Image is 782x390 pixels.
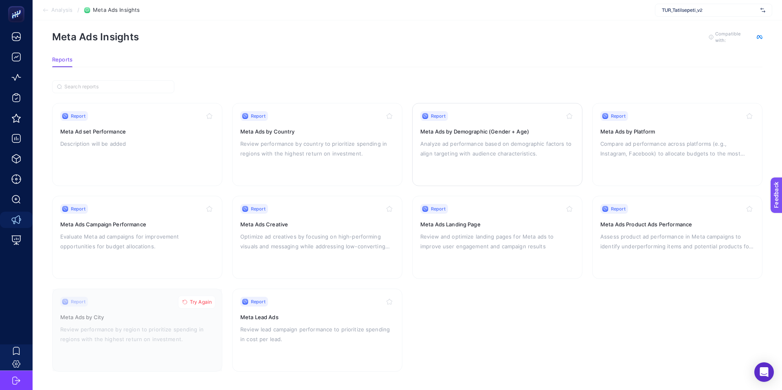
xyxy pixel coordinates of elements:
span: Report [251,298,266,305]
p: Review and optimize landing pages for Meta ads to improve user engagement and campaign results [420,232,574,251]
span: Report [611,113,626,119]
h3: Meta Ads Campaign Performance [60,220,214,228]
span: Report [431,206,446,212]
p: Description will be added [60,139,214,149]
h3: Meta Ads Creative [240,220,394,228]
img: svg%3e [760,6,765,14]
h3: Meta Ads Product Ads Performance [600,220,754,228]
a: ReportMeta Ad set PerformanceDescription will be added [52,103,222,186]
p: Review lead campaign performance to prioritize spending in cost per lead. [240,324,394,344]
span: Report [251,113,266,119]
a: ReportMeta Ads by PlatformCompare ad performance across platforms (e.g., Instagram, Facebook) to ... [592,103,762,186]
h3: Meta Ads by Demographic (Gender + Age) [420,127,574,136]
a: ReportMeta Ads CreativeOptimize ad creatives by focusing on high-performing visuals and messaging... [232,196,402,279]
a: ReportTry AgainMeta Ads by CityReview performance by region to prioritize spending in regions wit... [52,289,222,372]
a: ReportMeta Ads Campaign PerformanceEvaluate Meta ad campaigns for improvement opportunities for b... [52,196,222,279]
span: Feedback [5,2,31,9]
input: Search [64,84,169,90]
h1: Meta Ads Insights [52,31,139,43]
button: Try Again [178,296,215,309]
a: ReportMeta Ads Landing PageReview and optimize landing pages for Meta ads to improve user engagem... [412,196,582,279]
div: Open Intercom Messenger [754,362,774,382]
p: Optimize ad creatives by focusing on high-performing visuals and messaging while addressing low-c... [240,232,394,251]
span: Meta Ads Insights [93,7,140,13]
h3: Meta Ads by Country [240,127,394,136]
button: Reports [52,57,72,67]
h3: Meta Ads by Platform [600,127,754,136]
p: Assess product ad performance in Meta campaigns to identify underperforming items and potential p... [600,232,754,251]
span: Report [431,113,446,119]
span: Report [71,113,86,119]
p: Compare ad performance across platforms (e.g., Instagram, Facebook) to allocate budgets to the mo... [600,139,754,158]
span: / [77,7,79,13]
a: ReportMeta Ads Product Ads PerformanceAssess product ad performance in Meta campaigns to identify... [592,196,762,279]
span: Report [611,206,626,212]
h3: Meta Lead Ads [240,313,394,321]
span: Analysis [51,7,72,13]
span: Compatible with: [715,31,752,44]
span: Try Again [190,299,212,305]
a: ReportMeta Ads by CountryReview performance by country to prioritize spending in regions with the... [232,103,402,186]
p: Analyze ad performance based on demographic factors to align targeting with audience characterist... [420,139,574,158]
span: Report [251,206,266,212]
p: Review performance by country to prioritize spending in regions with the highest return on invest... [240,139,394,158]
a: ReportMeta Lead AdsReview lead campaign performance to prioritize spending in cost per lead. [232,289,402,372]
h3: Meta Ad set Performance [60,127,214,136]
p: Evaluate Meta ad campaigns for improvement opportunities for budget allocations. [60,232,214,251]
span: TUR_Tatilsepeti_v2 [662,7,757,13]
span: Report [71,206,86,212]
h3: Meta Ads Landing Page [420,220,574,228]
span: Reports [52,57,72,63]
a: ReportMeta Ads by Demographic (Gender + Age)Analyze ad performance based on demographic factors t... [412,103,582,186]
